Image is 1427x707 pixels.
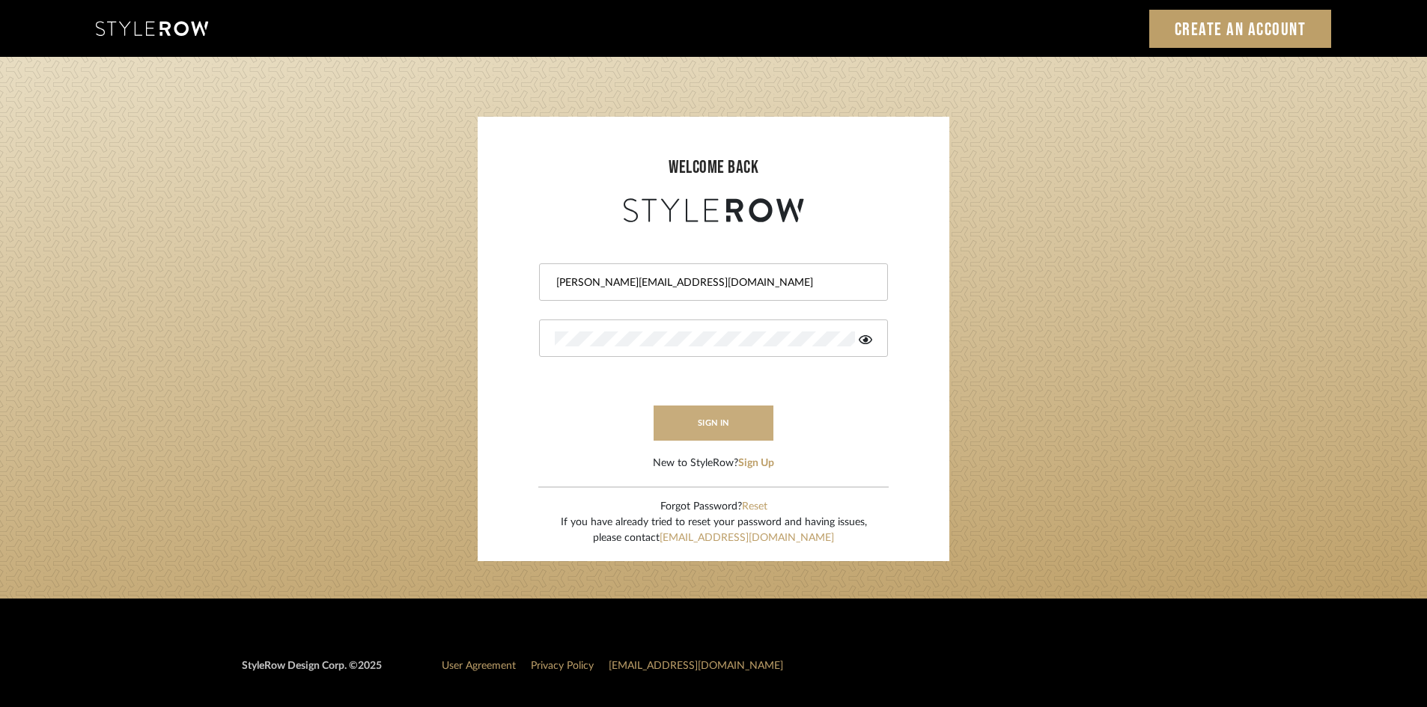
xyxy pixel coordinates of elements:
[738,456,774,471] button: Sign Up
[742,499,767,515] button: Reset
[442,661,516,671] a: User Agreement
[653,456,774,471] div: New to StyleRow?
[242,658,382,686] div: StyleRow Design Corp. ©2025
[660,533,834,543] a: [EMAIL_ADDRESS][DOMAIN_NAME]
[531,661,594,671] a: Privacy Policy
[555,275,868,290] input: Email Address
[493,154,934,181] div: welcome back
[609,661,783,671] a: [EMAIL_ADDRESS][DOMAIN_NAME]
[561,499,867,515] div: Forgot Password?
[1149,10,1332,48] a: Create an Account
[654,405,773,441] button: sign in
[561,515,867,546] div: If you have already tried to reset your password and having issues, please contact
